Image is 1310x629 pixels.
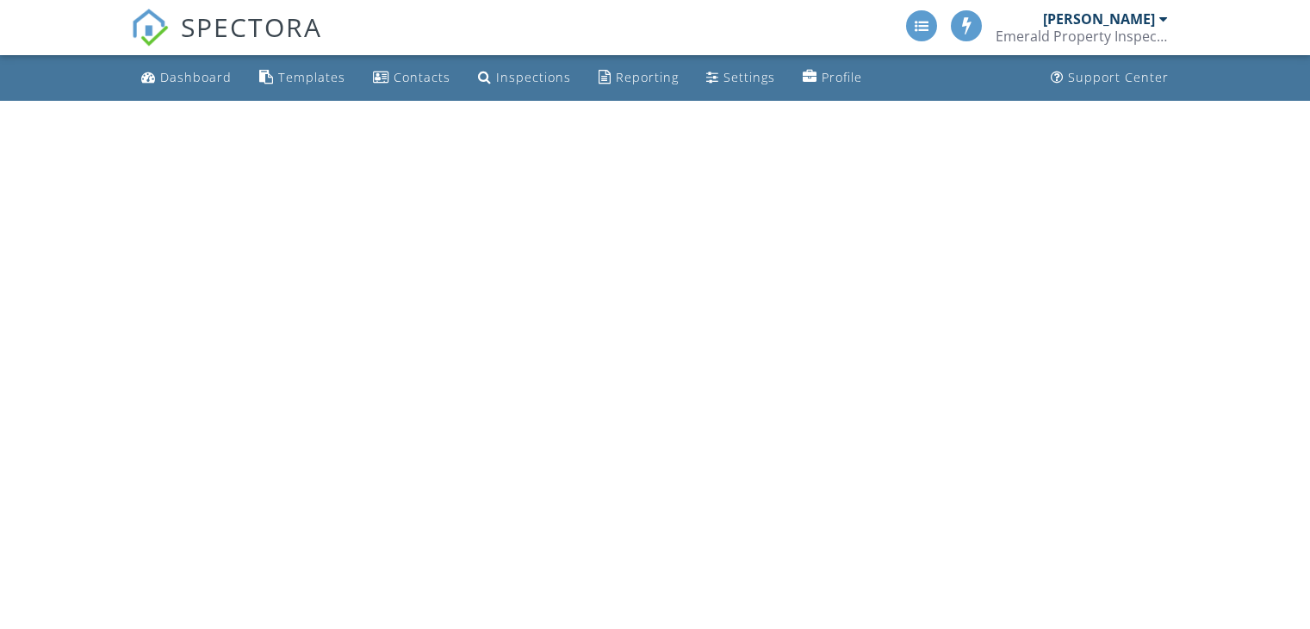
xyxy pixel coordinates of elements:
[131,23,322,59] a: SPECTORA
[1044,62,1176,94] a: Support Center
[394,69,450,85] div: Contacts
[278,69,345,85] div: Templates
[366,62,457,94] a: Contacts
[723,69,775,85] div: Settings
[592,62,686,94] a: Reporting
[796,62,869,94] a: Profile
[131,9,169,47] img: The Best Home Inspection Software - Spectora
[822,69,862,85] div: Profile
[496,69,571,85] div: Inspections
[134,62,239,94] a: Dashboard
[1043,10,1155,28] div: [PERSON_NAME]
[160,69,232,85] div: Dashboard
[181,9,322,45] span: SPECTORA
[252,62,352,94] a: Templates
[1068,69,1169,85] div: Support Center
[616,69,679,85] div: Reporting
[996,28,1168,45] div: Emerald Property Inspections
[699,62,782,94] a: Settings
[471,62,578,94] a: Inspections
